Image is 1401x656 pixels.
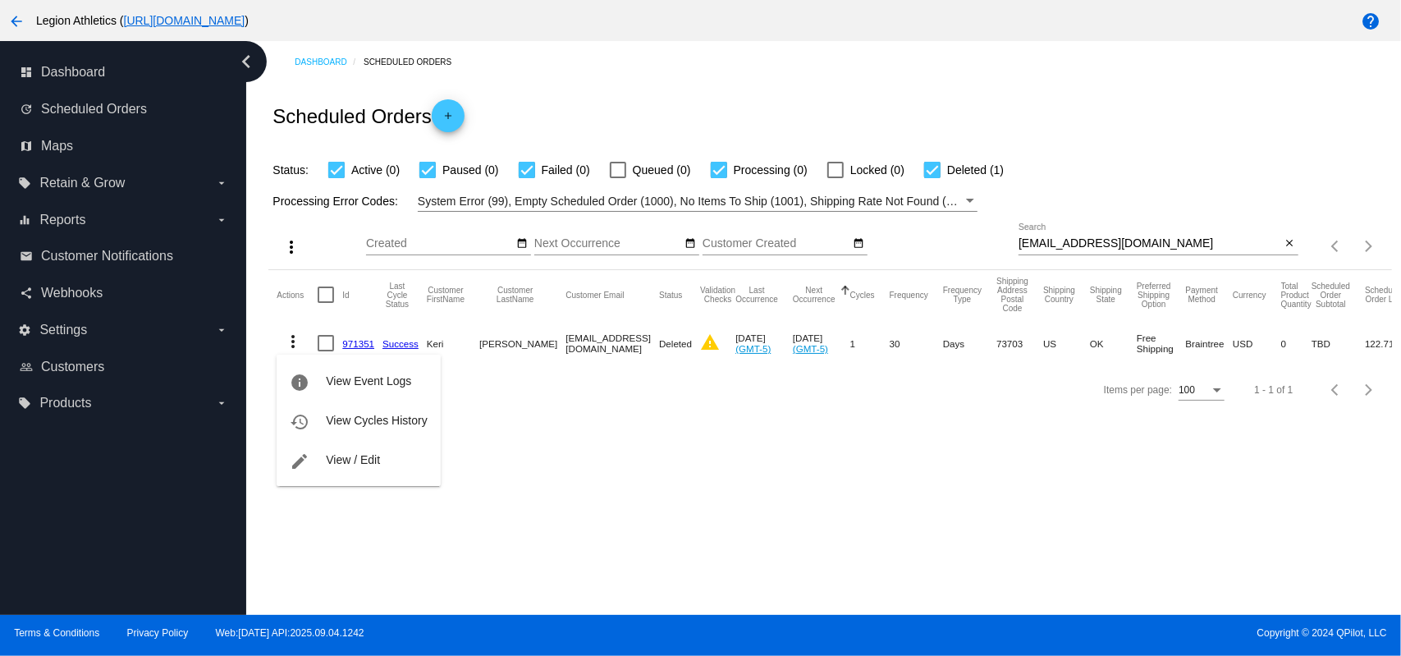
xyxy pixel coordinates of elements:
mat-icon: history [290,412,309,432]
span: View Cycles History [326,414,427,427]
span: View Event Logs [326,374,411,388]
span: View / Edit [326,453,380,466]
mat-icon: info [290,373,309,392]
mat-icon: edit [290,452,309,471]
